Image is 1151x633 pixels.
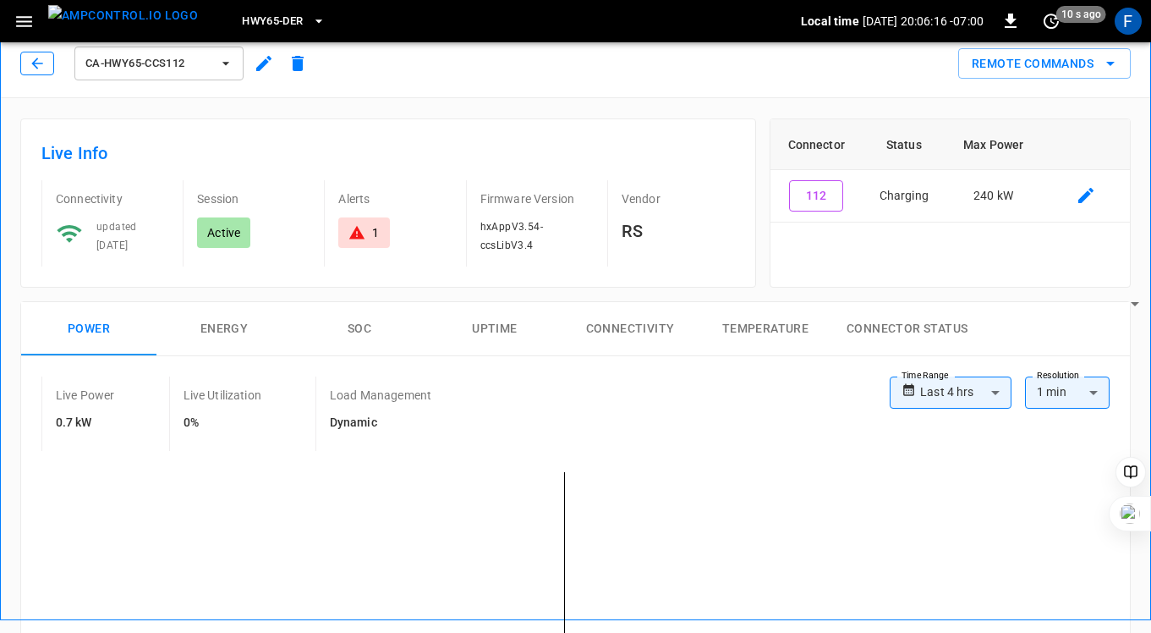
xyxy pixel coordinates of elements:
td: 240 kW [945,170,1041,223]
h6: 0% [184,414,261,432]
th: Status [863,119,946,170]
p: Session [197,190,310,207]
table: connector table [770,119,1130,223]
h6: Live Info [41,140,735,167]
span: ca-hwy65-ccs112 [85,54,211,74]
td: Charging [863,170,946,223]
div: 1 min [1025,377,1110,409]
button: Temperature [698,302,833,356]
button: Uptime [427,302,562,356]
span: HWY65-DER [242,12,303,31]
div: 1 [372,224,379,241]
p: Live Utilization [184,387,261,404]
div: profile-icon [1115,8,1142,35]
button: Connector Status [833,302,981,356]
button: set refresh interval [1038,8,1065,35]
label: Time Range [902,369,949,383]
button: SOC [292,302,427,356]
button: Remote Commands [958,48,1131,80]
p: Active [207,224,240,241]
th: Connector [770,119,863,170]
button: HWY65-DER [235,5,332,38]
h6: Dynamic [330,414,431,432]
p: Local time [801,13,859,30]
p: Load Management [330,387,431,404]
p: Firmware Version [480,190,594,207]
p: Vendor [622,190,735,207]
span: updated [DATE] [96,221,137,251]
th: Max Power [945,119,1041,170]
div: Last 4 hrs [920,377,1011,409]
label: Resolution [1037,369,1079,383]
p: Alerts [338,190,452,207]
span: hxAppV3.54-ccsLibV3.4 [480,221,543,251]
button: Power [21,302,156,356]
button: Connectivity [562,302,698,356]
button: Energy [156,302,292,356]
p: [DATE] 20:06:16 -07:00 [863,13,984,30]
span: 10 s ago [1056,6,1106,23]
div: remote commands options [958,48,1131,80]
p: Live Power [56,387,115,404]
button: ca-hwy65-ccs112 [74,47,244,80]
button: 112 [789,180,843,212]
img: ampcontrol.io logo [48,5,198,26]
p: Connectivity [56,190,169,207]
h6: RS [622,217,735,245]
h6: 0.7 kW [56,414,115,432]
